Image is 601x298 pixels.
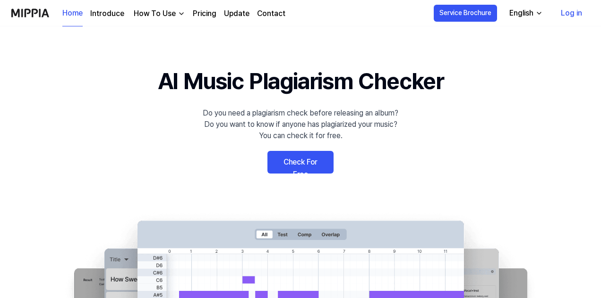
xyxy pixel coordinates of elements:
a: Home [62,0,83,26]
div: How To Use [132,8,178,19]
a: Check For Free [267,151,334,174]
img: down [178,10,185,17]
a: Introduce [90,8,124,19]
a: Update [224,8,249,19]
button: How To Use [132,8,185,19]
a: Contact [257,8,285,19]
button: Service Brochure [434,5,497,22]
div: Do you need a plagiarism check before releasing an album? Do you want to know if anyone has plagi... [203,108,398,141]
div: English [507,8,535,19]
a: Pricing [193,8,216,19]
button: English [502,4,549,23]
h1: AI Music Plagiarism Checker [158,64,444,98]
